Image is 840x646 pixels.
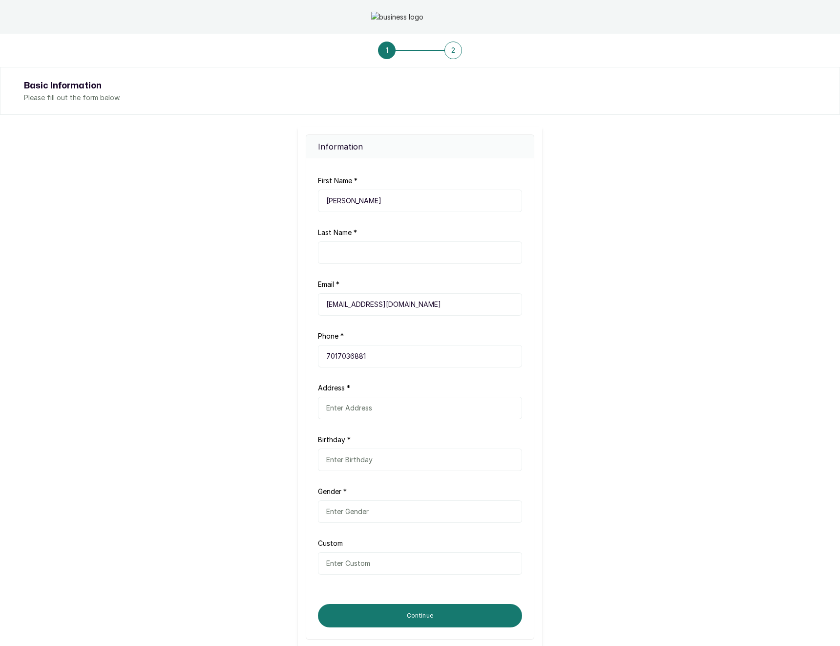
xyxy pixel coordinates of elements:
[318,190,522,212] input: Enter First Name
[318,500,522,523] input: Enter Gender
[318,228,357,237] label: Last Name *
[318,241,522,264] input: Enter Last Name
[318,331,344,341] label: Phone *
[386,45,388,55] span: 1
[371,12,469,22] img: business logo
[24,79,816,93] h1: Basic Information
[318,552,522,575] input: Enter Custom
[318,604,522,627] button: Continue
[318,397,522,419] input: Enter Address
[318,280,339,289] label: Email *
[318,449,522,471] input: Enter Birthday
[318,176,357,186] label: First Name *
[451,45,455,55] span: 2
[318,293,522,316] input: Enter Email
[318,383,350,393] label: Address *
[318,538,343,548] label: Custom
[318,345,522,367] input: Enter Phone
[318,141,522,152] p: Information
[24,93,816,103] p: Please fill out the form below.
[318,487,347,496] label: Gender *
[318,435,351,445] label: Birthday *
